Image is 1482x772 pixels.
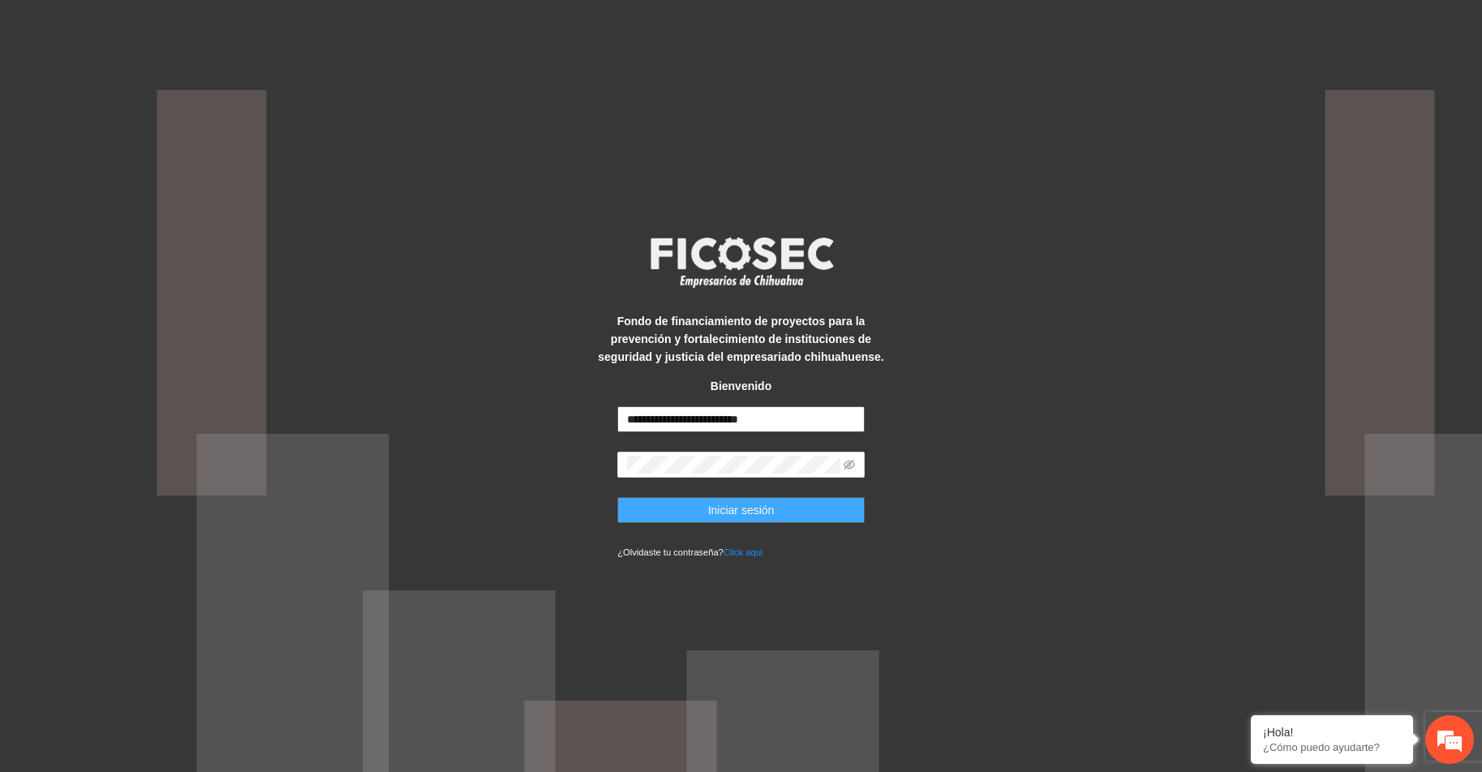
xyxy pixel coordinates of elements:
[617,497,865,523] button: Iniciar sesión
[708,501,775,519] span: Iniciar sesión
[724,547,763,557] a: Click aqui
[598,315,883,363] strong: Fondo de financiamiento de proyectos para la prevención y fortalecimiento de instituciones de seg...
[1263,741,1401,753] p: ¿Cómo puedo ayudarte?
[640,232,843,292] img: logo
[617,547,762,557] small: ¿Olvidaste tu contraseña?
[1263,726,1401,739] div: ¡Hola!
[711,380,771,392] strong: Bienvenido
[844,459,855,470] span: eye-invisible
